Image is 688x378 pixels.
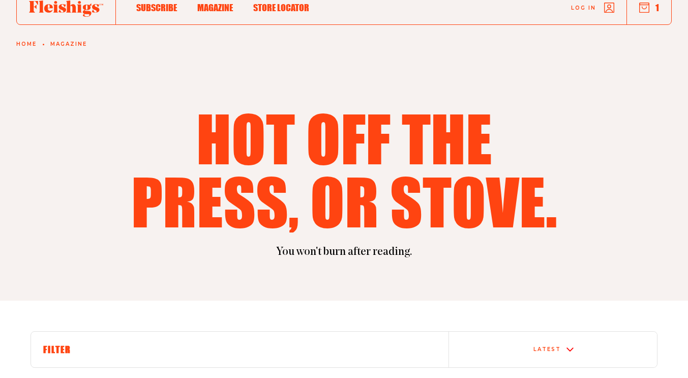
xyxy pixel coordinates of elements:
p: You won't burn after reading. [31,245,657,260]
a: Magazine [197,1,233,14]
span: Log in [571,4,596,12]
a: Magazine [50,41,87,47]
h1: Hot off the press, or stove. [125,106,564,232]
a: Store locator [253,1,309,14]
span: Magazine [197,2,233,13]
h6: Filter [43,344,436,355]
a: Log in [571,3,614,13]
button: 1 [639,2,659,13]
div: Latest [533,346,561,353]
span: Store locator [253,2,309,13]
span: Subscribe [136,2,177,13]
a: Subscribe [136,1,177,14]
a: Home [16,41,37,47]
